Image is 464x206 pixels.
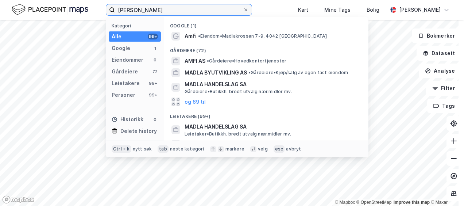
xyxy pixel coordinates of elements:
button: Datasett [417,46,461,61]
div: Delete history [120,127,157,136]
span: MADLA HANDELSLAG SA [185,80,360,89]
span: MADLA PIZZA AS [185,140,228,149]
div: Eiendommer [112,56,143,64]
div: Leietakere [112,79,140,88]
span: Gårdeiere • Hovedkontortjenester [207,58,286,64]
div: Kontrollprogram for chat [428,171,464,206]
a: Mapbox homepage [2,195,34,204]
span: AMFI AS [185,57,205,65]
div: 0 [152,117,158,122]
div: velg [258,146,268,152]
button: og 69 til [185,98,206,106]
div: Ctrl + k [112,145,131,153]
div: Leietakere (99+) [164,108,368,121]
div: Kart [298,5,308,14]
span: Leietaker • Butikkh. bredt utvalg nær.midler mv. [185,131,291,137]
div: nytt søk [133,146,152,152]
div: 0 [152,57,158,63]
span: Amfi [185,32,197,41]
div: markere [225,146,244,152]
div: Alle [112,32,121,41]
a: Improve this map [394,200,430,205]
button: Bokmerker [412,28,461,43]
a: OpenStreetMap [356,200,392,205]
button: Analyse [419,64,461,78]
a: Mapbox [335,200,355,205]
input: Søk på adresse, matrikkel, gårdeiere, leietakere eller personer [115,4,243,15]
iframe: Chat Widget [428,171,464,206]
span: Gårdeiere • Butikkh. bredt utvalg nær.midler mv. [185,89,292,95]
div: Gårdeiere (72) [164,42,368,55]
div: neste kategori [170,146,204,152]
div: 99+ [148,34,158,39]
span: • [198,33,200,39]
span: • [207,58,209,64]
div: Google (1) [164,17,368,30]
div: Gårdeiere [112,67,138,76]
div: tab [158,145,169,153]
div: Google [112,44,130,53]
div: Bolig [367,5,379,14]
span: MADLA HANDELSLAG SA [185,122,360,131]
span: MADLA BYUTVIKLING AS [185,68,247,77]
div: Mine Tags [324,5,351,14]
div: Historikk [112,115,143,124]
div: [PERSON_NAME] [399,5,441,14]
img: logo.f888ab2527a4732fd821a326f86c7f29.svg [12,3,88,16]
div: esc [274,145,285,153]
span: Eiendom • Madlakrossen 7-9, 4042 [GEOGRAPHIC_DATA] [198,33,327,39]
span: Gårdeiere • Kjøp/salg av egen fast eiendom [248,70,348,76]
div: 99+ [148,80,158,86]
div: Kategori [112,23,161,28]
div: Personer [112,91,135,99]
div: 99+ [148,92,158,98]
button: Tags [427,99,461,113]
div: 72 [152,69,158,75]
button: Filter [426,81,461,96]
div: 1 [152,45,158,51]
div: avbryt [286,146,301,152]
span: • [248,70,251,75]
